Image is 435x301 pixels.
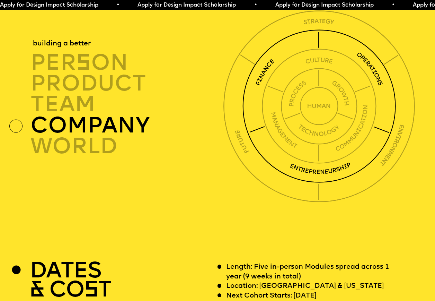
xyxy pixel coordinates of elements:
span: • [254,2,257,8]
div: building a better [33,39,91,49]
div: company [30,115,227,136]
div: per on [30,52,227,73]
p: Next Cohort Starts: [DATE] [226,291,317,301]
div: world [30,136,227,157]
div: product [30,73,227,94]
div: TEAM [30,94,227,115]
h2: DATES & CO T [30,263,111,301]
span: • [116,2,119,8]
span: s [76,53,91,75]
p: Length: Five in-person Modules spread across 1 year (9 weeks in total) [226,263,401,282]
span: • [392,2,395,8]
p: Location: [GEOGRAPHIC_DATA] & [US_STATE] [226,282,384,291]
